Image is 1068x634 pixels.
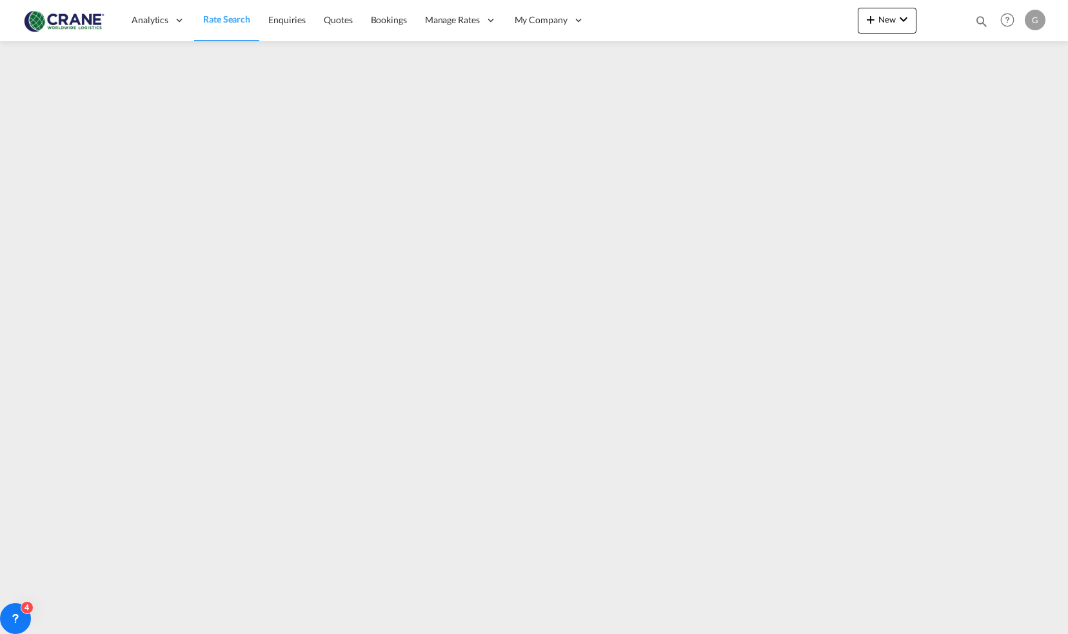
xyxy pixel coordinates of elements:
[996,9,1025,32] div: Help
[19,6,106,35] img: 374de710c13411efa3da03fd754f1635.jpg
[203,14,250,24] span: Rate Search
[268,14,306,25] span: Enquiries
[974,14,989,34] div: icon-magnify
[324,14,352,25] span: Quotes
[1025,10,1045,30] div: G
[896,12,911,27] md-icon: icon-chevron-down
[996,9,1018,31] span: Help
[863,12,878,27] md-icon: icon-plus 400-fg
[132,14,168,26] span: Analytics
[515,14,568,26] span: My Company
[974,14,989,28] md-icon: icon-magnify
[863,14,911,24] span: New
[858,8,916,34] button: icon-plus 400-fgNewicon-chevron-down
[371,14,407,25] span: Bookings
[425,14,480,26] span: Manage Rates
